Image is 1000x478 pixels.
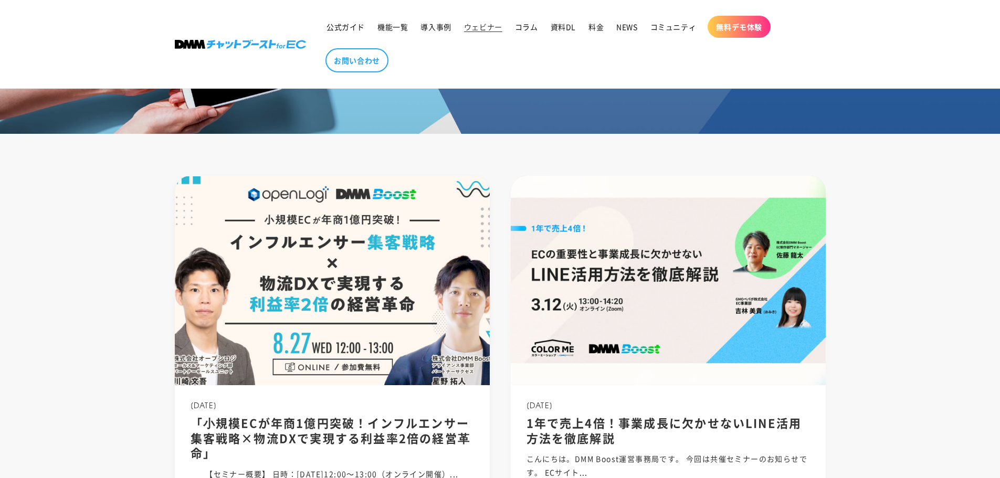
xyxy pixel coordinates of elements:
span: 資料DL [551,22,576,31]
h2: 1年で売上4倍！事業成長に欠かせないLINE活用方法を徹底解説 [527,415,810,445]
a: ウェビナー [458,16,509,38]
a: 無料デモ体験 [708,16,771,38]
a: お問い合わせ [325,48,388,72]
span: ウェビナー [464,22,502,31]
a: 資料DL [544,16,582,38]
span: お問い合わせ [334,56,380,65]
span: コミュニティ [650,22,697,31]
span: NEWS [616,22,637,31]
img: 株式会社DMM Boost [175,40,306,49]
span: [DATE] [191,400,217,410]
span: 導入事例 [420,22,451,31]
span: 料金 [588,22,604,31]
a: 料金 [582,16,610,38]
a: コミュニティ [644,16,703,38]
a: 公式ガイド [320,16,371,38]
a: 導入事例 [414,16,457,38]
span: 機能一覧 [377,22,408,31]
a: コラム [509,16,544,38]
span: [DATE] [527,400,553,410]
img: 1年で売上4倍！事業成長に欠かせないLINE活用方法を徹底解説 [511,176,826,386]
a: NEWS [610,16,644,38]
span: 公式ガイド [327,22,365,31]
a: 機能一覧 [371,16,414,38]
h2: 「⼩規模ECが年商1億円突破！インフルエンサー集客戦略×物流DXで実現する利益率2倍の経営⾰命」 [191,415,474,460]
span: コラム [515,22,538,31]
img: 「⼩規模ECが年商1億円突破！インフルエンサー集客戦略×物流DXで実現する利益率2倍の経営⾰命」 [163,168,500,393]
span: 無料デモ体験 [716,22,762,31]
